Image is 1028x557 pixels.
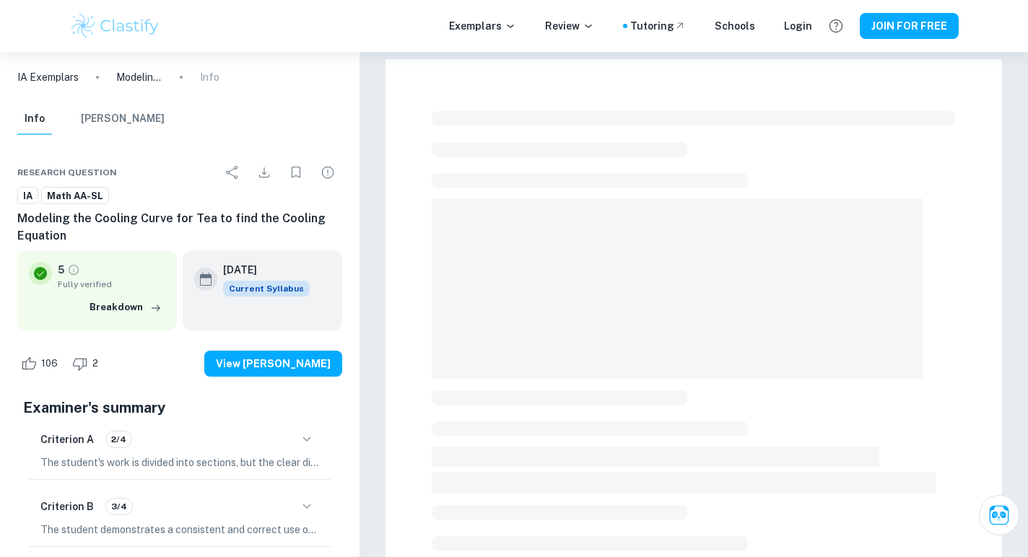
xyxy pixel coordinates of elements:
[715,18,755,34] a: Schools
[545,18,594,34] p: Review
[282,158,310,187] div: Bookmark
[40,431,94,447] h6: Criterion A
[42,189,108,203] span: Math AA-SL
[784,18,812,34] a: Login
[630,18,686,34] a: Tutoring
[17,103,52,135] button: Info
[204,351,342,377] button: View [PERSON_NAME]
[106,500,132,513] span: 3/4
[81,103,165,135] button: [PERSON_NAME]
[250,158,279,187] div: Download
[69,352,106,375] div: Dislike
[58,278,165,291] span: Fully verified
[116,69,162,85] p: Modeling the Cooling Curve for Tea to find the Cooling Equation
[84,356,106,371] span: 2
[106,433,131,446] span: 2/4
[860,13,959,39] button: JOIN FOR FREE
[200,69,219,85] p: Info
[223,262,298,278] h6: [DATE]
[58,262,64,278] p: 5
[223,281,310,297] div: This exemplar is based on the current syllabus. Feel free to refer to it for inspiration/ideas wh...
[824,14,848,38] button: Help and Feedback
[41,187,109,205] a: Math AA-SL
[223,281,310,297] span: Current Syllabus
[23,397,336,418] h5: Examiner's summary
[17,210,342,245] h6: Modeling the Cooling Curve for Tea to find the Cooling Equation
[218,158,247,187] div: Share
[33,356,66,371] span: 106
[313,158,342,187] div: Report issue
[449,18,516,34] p: Exemplars
[40,499,94,514] h6: Criterion B
[40,455,319,470] p: The student's work is divided into sections, but the clear division into introduction, main body/...
[18,189,38,203] span: IA
[69,12,161,40] img: Clastify logo
[17,69,79,85] a: IA Exemplars
[67,263,80,276] a: Grade fully verified
[40,522,319,538] p: The student demonstrates a consistent and correct use of mathematical notation, symbols, and term...
[17,352,66,375] div: Like
[17,187,38,205] a: IA
[86,297,165,318] button: Breakdown
[979,495,1019,535] button: Ask Clai
[17,166,117,179] span: Research question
